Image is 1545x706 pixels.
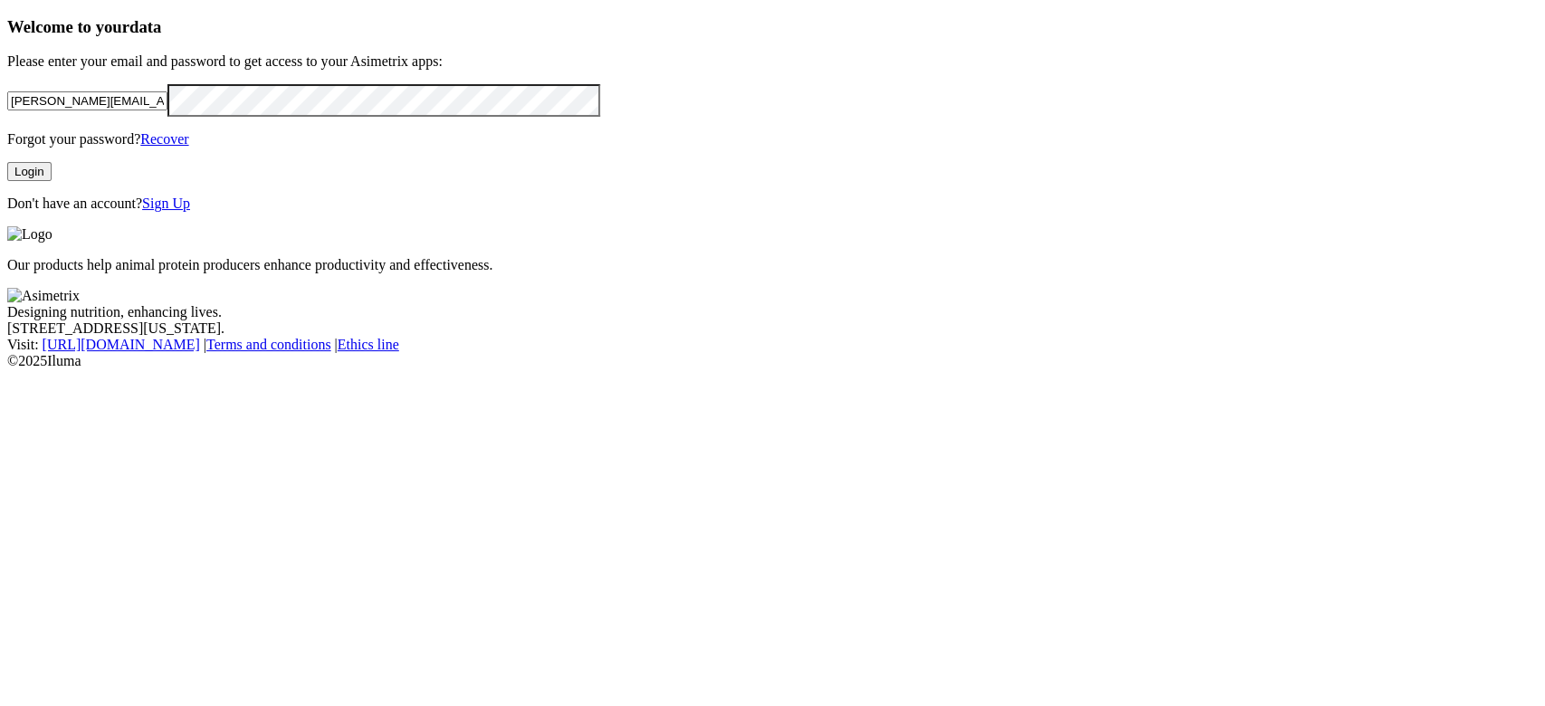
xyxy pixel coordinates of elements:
[7,131,1538,148] p: Forgot your password?
[129,17,161,36] span: data
[7,53,1538,70] p: Please enter your email and password to get access to your Asimetrix apps:
[7,226,52,243] img: Logo
[206,337,331,352] a: Terms and conditions
[7,196,1538,212] p: Don't have an account?
[7,353,1538,369] div: © 2025 Iluma
[7,288,80,304] img: Asimetrix
[7,162,52,181] button: Login
[338,337,399,352] a: Ethics line
[7,91,167,110] input: Your email
[140,131,188,147] a: Recover
[7,17,1538,37] h3: Welcome to your
[7,337,1538,353] div: Visit : | |
[7,257,1538,273] p: Our products help animal protein producers enhance productivity and effectiveness.
[142,196,190,211] a: Sign Up
[7,304,1538,320] div: Designing nutrition, enhancing lives.
[43,337,200,352] a: [URL][DOMAIN_NAME]
[7,320,1538,337] div: [STREET_ADDRESS][US_STATE].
